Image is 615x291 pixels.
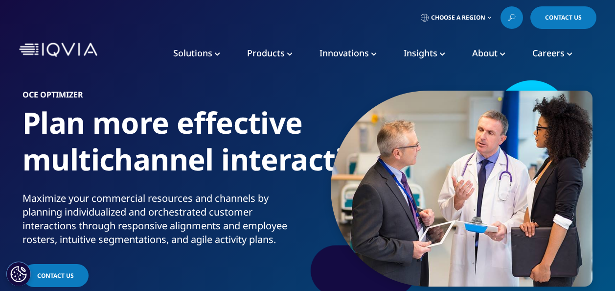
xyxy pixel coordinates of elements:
[404,47,437,59] span: Insights
[431,14,485,22] span: Choose a Region
[472,43,505,63] a: About
[19,43,97,57] img: IQVIA Healthcare Information Technology and Pharma Clinical Research Company
[532,47,565,59] span: Careers
[247,43,293,63] a: Products
[319,47,369,59] span: Innovations
[472,47,498,59] span: About
[23,192,304,246] div: Maximize your commercial resources and channels by planning individualized and orchestrated custo...
[173,47,212,59] span: Solutions
[532,43,572,63] a: Careers
[545,15,582,21] span: Contact Us
[6,262,31,286] button: Cookies Settings
[404,43,445,63] a: Insights
[37,271,74,280] span: Contact Us
[23,91,304,104] h6: OCE Optimizer
[23,264,89,287] a: Contact Us
[247,47,285,59] span: Products
[331,91,592,287] img: oceoptimizermidlevelhero.jpg
[319,43,377,63] a: Innovations
[530,6,596,29] a: Contact Us
[23,104,304,192] h1: Plan more effective multichannel interactions.
[173,43,220,63] a: Solutions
